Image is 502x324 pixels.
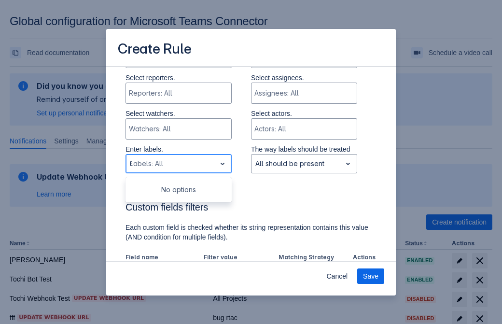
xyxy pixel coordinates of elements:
span: Cancel [326,268,348,284]
p: Select actors. [251,109,357,118]
button: Save [357,268,384,284]
button: Cancel [321,268,353,284]
th: Actions [349,252,376,264]
th: Matching Strategy [275,252,349,264]
p: Select assignees. [251,73,357,83]
span: No options [161,185,196,194]
p: Each custom field is checked whether its string representation contains this value (AND condition... [125,223,376,242]
th: Filter value [200,252,275,264]
p: Enter labels. [125,144,232,154]
span: open [217,158,228,169]
div: Scrollable content [106,66,396,262]
p: The way labels should be treated [251,144,357,154]
p: Select reporters. [125,73,232,83]
h3: Create Rule [118,41,192,59]
p: Select watchers. [125,109,232,118]
h3: Custom fields filters [125,201,376,217]
th: Field name [125,252,200,264]
span: open [342,158,354,169]
span: Save [363,268,378,284]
